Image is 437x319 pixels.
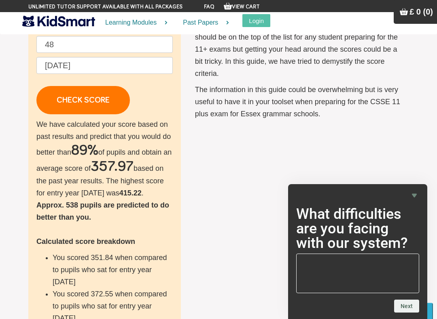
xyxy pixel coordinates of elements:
[28,3,182,11] span: Unlimited tutor support available with all packages
[296,254,419,293] textarea: What difficulties are you facing with our system?
[53,252,173,288] li: You scored 351.84 when compared to pupils who sat for entry year [DATE]
[173,12,234,34] a: Past Papers
[36,237,135,246] b: Calculated score breakdown
[195,19,401,80] p: Understanding the pass marks and the admissions criteria should be on the top of the list for any...
[71,143,98,159] h2: 89%
[204,4,214,10] a: FAQ
[119,189,142,197] b: 415.22
[242,14,270,27] button: Login
[36,36,173,53] input: Maths raw score
[224,2,232,10] img: Your items in the shopping basket
[36,86,130,114] a: CHECK SCORE
[409,7,433,16] span: £ 0 (0)
[409,191,419,200] button: Hide survey
[394,300,419,313] button: Next question
[400,8,408,16] img: Your items in the shopping basket
[296,191,419,313] div: What difficulties are you facing with our system?
[195,84,401,120] p: The information in this guide could be overwhelming but is very useful to have it in your toolset...
[95,12,173,34] a: Learning Modules
[36,201,169,221] b: Approx. 538 pupils are predicted to do better than you.
[224,4,260,10] a: View Cart
[91,159,134,175] h2: 357.97
[296,207,419,250] h2: What difficulties are you facing with our system?
[36,57,173,74] input: Date of birth (d/m/y) e.g. 27/12/2007
[22,14,95,28] img: KidSmart logo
